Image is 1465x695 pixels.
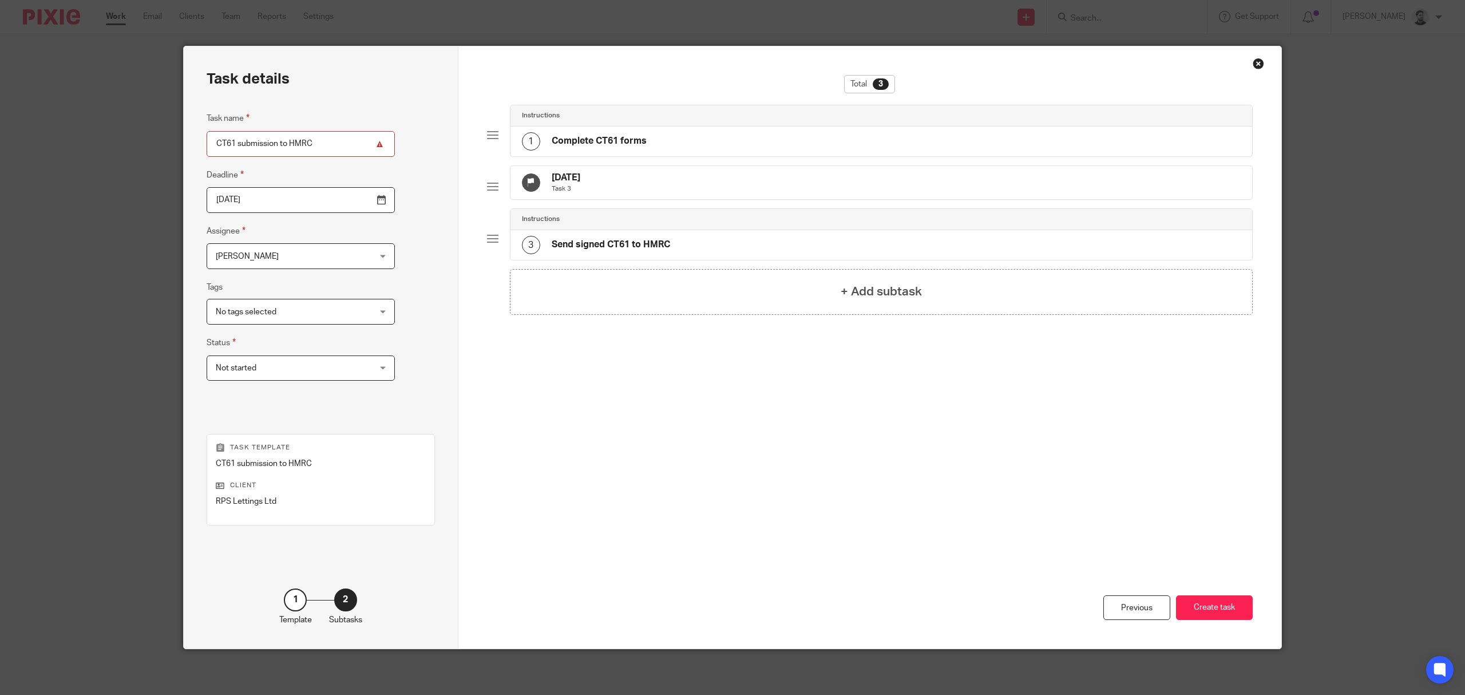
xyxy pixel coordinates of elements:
[207,224,246,238] label: Assignee
[216,364,256,372] span: Not started
[216,443,426,452] p: Task template
[1103,595,1170,620] div: Previous
[873,78,889,90] div: 3
[841,283,922,301] h4: + Add subtask
[216,496,426,507] p: RPS Lettings Ltd
[522,236,540,254] div: 3
[207,69,290,89] h2: Task details
[207,131,395,157] input: Task name
[552,172,580,184] h4: [DATE]
[844,75,895,93] div: Total
[1176,595,1253,620] button: Create task
[284,589,307,611] div: 1
[216,252,279,260] span: [PERSON_NAME]
[207,282,223,293] label: Tags
[334,589,357,611] div: 2
[207,168,244,181] label: Deadline
[552,135,647,147] h4: Complete CT61 forms
[216,308,276,316] span: No tags selected
[216,458,426,469] p: CT61 submission to HMRC
[1253,58,1264,69] div: Close this dialog window
[522,111,560,120] h4: Instructions
[552,184,580,194] p: Task 3
[207,112,250,125] label: Task name
[522,132,540,151] div: 1
[522,215,560,224] h4: Instructions
[207,187,395,213] input: Pick a date
[552,239,670,251] h4: Send signed CT61 to HMRC
[207,336,236,349] label: Status
[216,481,426,490] p: Client
[279,614,312,626] p: Template
[329,614,362,626] p: Subtasks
